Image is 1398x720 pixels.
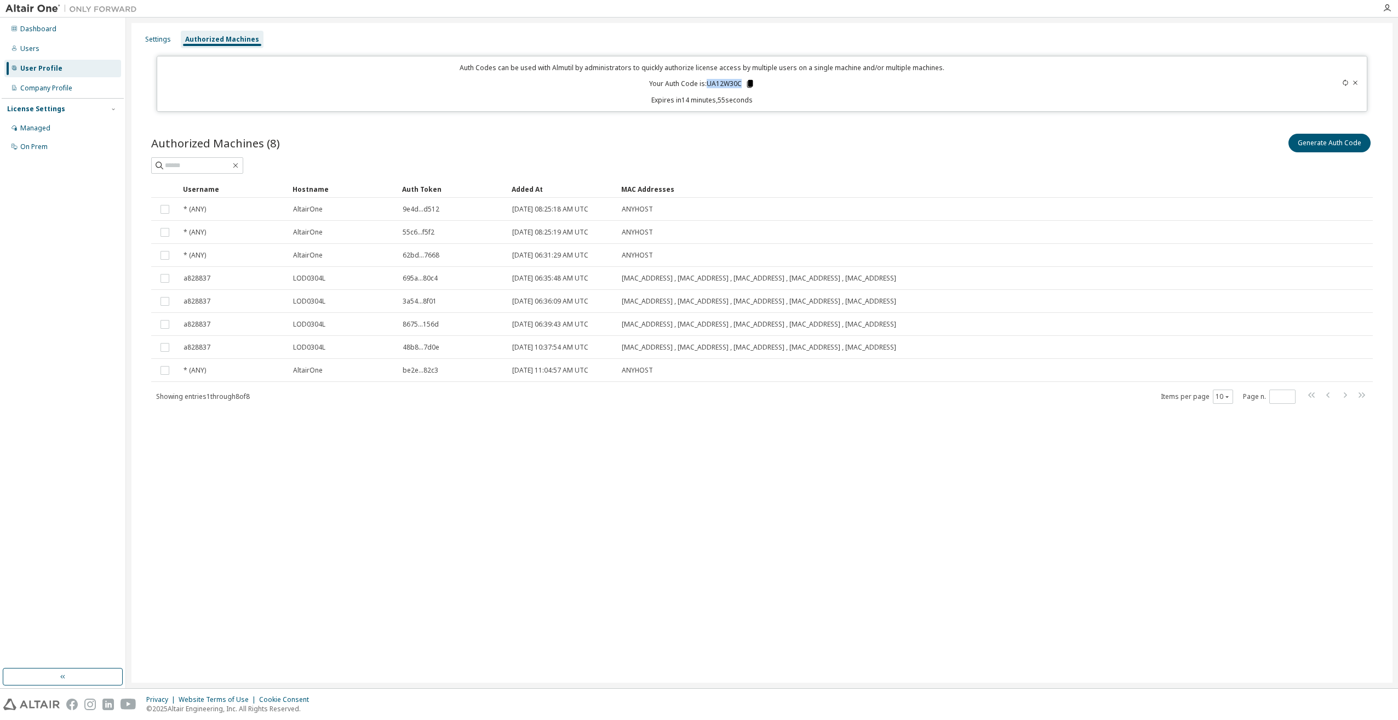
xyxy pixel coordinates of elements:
[164,95,1240,105] p: Expires in 14 minutes, 55 seconds
[293,297,325,306] span: LOD0304L
[20,64,62,73] div: User Profile
[66,699,78,710] img: facebook.svg
[5,3,142,14] img: Altair One
[84,699,96,710] img: instagram.svg
[622,320,896,329] span: [MAC_ADDRESS] , [MAC_ADDRESS] , [MAC_ADDRESS] , [MAC_ADDRESS] , [MAC_ADDRESS]
[512,320,588,329] span: [DATE] 06:39:43 AM UTC
[146,695,179,704] div: Privacy
[102,699,114,710] img: linkedin.svg
[403,297,437,306] span: 3a54...8f01
[184,228,206,237] span: * (ANY)
[20,44,39,53] div: Users
[622,205,653,214] span: ANYHOST
[293,180,393,198] div: Hostname
[621,180,1261,198] div: MAC Addresses
[512,366,588,375] span: [DATE] 11:04:57 AM UTC
[512,205,588,214] span: [DATE] 08:25:18 AM UTC
[649,79,755,89] p: Your Auth Code is: UA12W30C
[183,180,284,198] div: Username
[293,320,325,329] span: LOD0304L
[293,274,325,283] span: LOD0304L
[184,366,206,375] span: * (ANY)
[156,392,250,401] span: Showing entries 1 through 8 of 8
[403,205,439,214] span: 9e4d...d512
[512,180,612,198] div: Added At
[293,205,323,214] span: AltairOne
[185,35,259,44] div: Authorized Machines
[403,228,434,237] span: 55c6...f5f2
[512,343,588,352] span: [DATE] 10:37:54 AM UTC
[184,274,210,283] span: a828837
[20,142,48,151] div: On Prem
[512,251,588,260] span: [DATE] 06:31:29 AM UTC
[20,124,50,133] div: Managed
[121,699,136,710] img: youtube.svg
[7,105,65,113] div: License Settings
[403,366,438,375] span: be2e...82c3
[179,695,259,704] div: Website Terms of Use
[184,251,206,260] span: * (ANY)
[622,297,896,306] span: [MAC_ADDRESS] , [MAC_ADDRESS] , [MAC_ADDRESS] , [MAC_ADDRESS] , [MAC_ADDRESS]
[146,704,316,713] p: © 2025 Altair Engineering, Inc. All Rights Reserved.
[622,228,653,237] span: ANYHOST
[145,35,171,44] div: Settings
[293,366,323,375] span: AltairOne
[1216,392,1230,401] button: 10
[403,320,439,329] span: 8675...156d
[403,274,438,283] span: 695a...80c4
[184,320,210,329] span: a828837
[151,135,280,151] span: Authorized Machines (8)
[512,297,588,306] span: [DATE] 06:36:09 AM UTC
[622,251,653,260] span: ANYHOST
[622,366,653,375] span: ANYHOST
[293,228,323,237] span: AltairOne
[293,251,323,260] span: AltairOne
[512,274,588,283] span: [DATE] 06:35:48 AM UTC
[184,297,210,306] span: a828837
[512,228,588,237] span: [DATE] 08:25:19 AM UTC
[164,63,1240,72] p: Auth Codes can be used with Almutil by administrators to quickly authorize license access by mult...
[622,274,896,283] span: [MAC_ADDRESS] , [MAC_ADDRESS] , [MAC_ADDRESS] , [MAC_ADDRESS] , [MAC_ADDRESS]
[403,343,439,352] span: 48b8...7d0e
[20,25,56,33] div: Dashboard
[184,343,210,352] span: a828837
[1288,134,1371,152] button: Generate Auth Code
[1161,390,1233,404] span: Items per page
[622,343,896,352] span: [MAC_ADDRESS] , [MAC_ADDRESS] , [MAC_ADDRESS] , [MAC_ADDRESS] , [MAC_ADDRESS]
[259,695,316,704] div: Cookie Consent
[184,205,206,214] span: * (ANY)
[293,343,325,352] span: LOD0304L
[403,251,439,260] span: 62bd...7668
[402,180,503,198] div: Auth Token
[20,84,72,93] div: Company Profile
[3,699,60,710] img: altair_logo.svg
[1243,390,1296,404] span: Page n.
